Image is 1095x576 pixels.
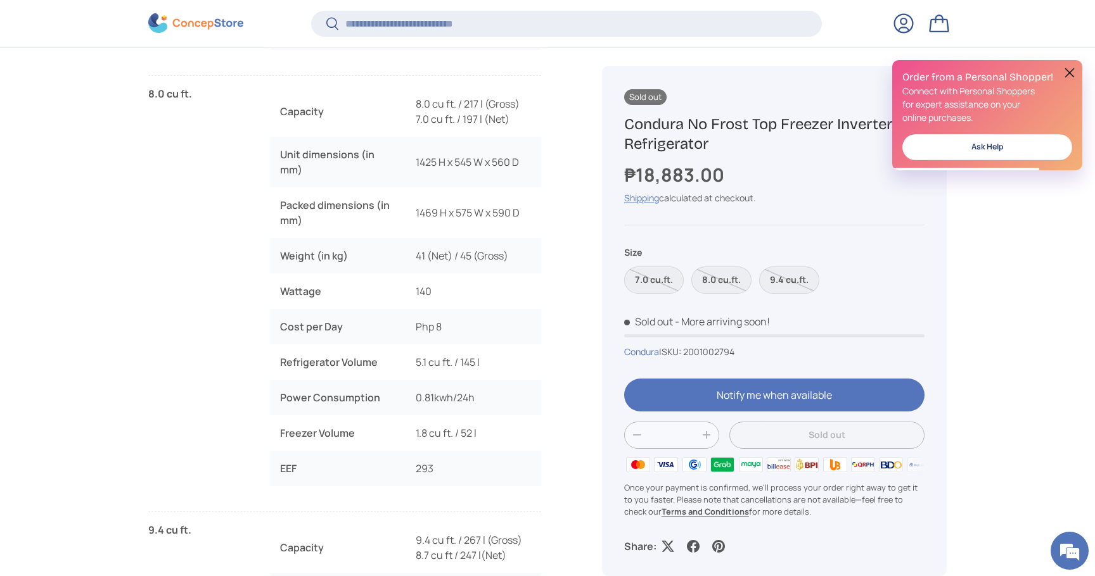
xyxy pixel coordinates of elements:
img: master [624,455,652,474]
div: 8.0 cu ft. [148,86,250,501]
span: SKU: [662,346,681,358]
td: Refrigerator Volume [270,344,406,380]
p: Packed dimensions (in mm) [280,197,395,228]
p: 5.1 cu ft. / 145 l [416,354,531,370]
img: gcash [681,455,708,474]
a: Condura [624,346,659,358]
td: 1425 H x 545 W x 560 D [406,137,541,187]
img: maya [736,455,764,474]
legend: Size [624,246,642,260]
h1: Condura No Frost Top Freezer Inverter Refrigerator [624,115,925,154]
a: Terms and Conditions [662,506,749,518]
a: Ask Help [902,134,1072,160]
span: Sold out [624,89,667,105]
img: qrph [849,455,877,474]
td: 9.4 cu ft. / 267 l (Gross) [406,522,541,573]
img: billease [765,455,793,474]
td: Capacity [270,86,406,137]
label: Sold out [624,266,684,294]
p: 293 [416,461,531,476]
p: 0.81kwh/24h [416,390,531,405]
strong: ₱18,883.00 [624,162,727,187]
p: Connect with Personal Shoppers for expert assistance on your online purchases. [902,84,1072,124]
p: - More arriving soon! [675,315,770,329]
img: ConcepStore [148,14,243,34]
img: bpi [793,455,821,474]
td: 41 (Net) / 45 (Gross) [406,238,541,273]
p: Once your payment is confirmed, we'll process your order right away to get it to you faster. Plea... [624,482,925,518]
button: Sold out [729,422,925,449]
img: visa [652,455,680,474]
span: 2001002794 [683,346,734,358]
td: EEF [270,451,406,486]
label: Sold out [759,266,819,294]
p: Php 8 [416,319,531,334]
img: ubp [821,455,848,474]
img: grabpay [708,455,736,474]
p: Unit dimensions (in mm) [280,147,395,177]
td: 1469 H x 575 W x 590 D [406,187,541,238]
span: | [659,346,734,358]
label: Sold out [691,266,752,294]
p: 140 [416,284,531,299]
td: Capacity [270,522,406,573]
img: bdo [877,455,905,474]
p: 7.0 cu ft. / 197 l (Net) [416,111,531,127]
div: calculated at checkout. [624,192,925,205]
p: Share: [624,539,656,554]
a: Shipping [624,192,659,204]
h2: Order from a Personal Shopper! [902,70,1072,84]
span: Sold out [624,315,673,329]
td: Weight (in kg) [270,238,406,273]
td: Wattage [270,273,406,309]
td: Power Consumption [270,380,406,415]
td: Cost per Day [270,309,406,344]
img: metrobank [906,455,933,474]
p: 1.8 cu ft. / 52 l [416,425,531,441]
td: 8.0 cu ft. / 217 l (Gross) [406,86,541,137]
td: Freezer Volume [270,415,406,451]
p: 8.7 cu ft / 247 l(Net) [416,548,531,563]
